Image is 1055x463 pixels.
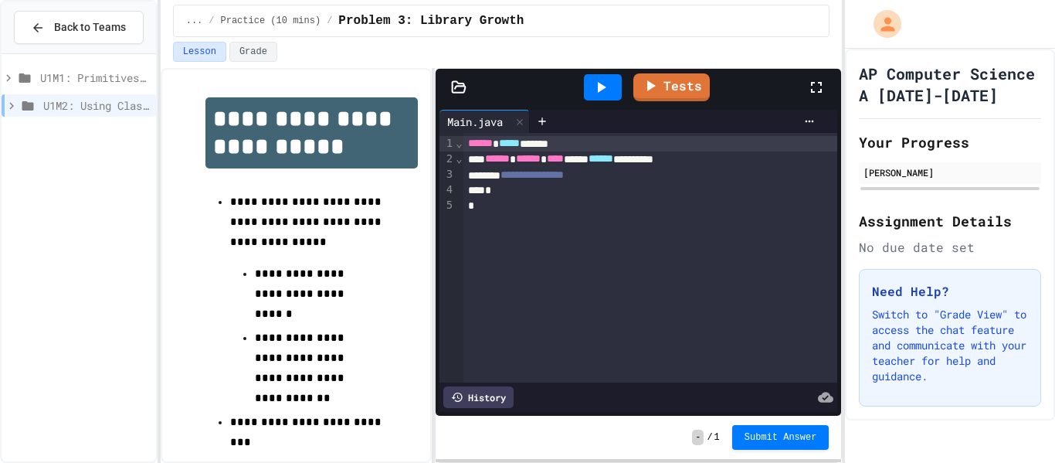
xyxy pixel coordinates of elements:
div: 4 [439,182,455,198]
span: ... [186,15,203,27]
span: Back to Teams [54,19,126,36]
div: 2 [439,151,455,167]
span: Submit Answer [745,431,817,444]
div: 3 [439,167,455,182]
div: No due date set [859,238,1041,257]
span: U1M1: Primitives, Variables, Basic I/O [40,70,150,86]
div: My Account [857,6,905,42]
span: - [692,430,704,445]
span: U1M2: Using Classes and Objects [43,97,150,114]
button: Grade [229,42,277,62]
div: History [443,386,514,408]
span: / [327,15,332,27]
span: / [209,15,214,27]
a: Tests [633,73,710,101]
span: Problem 3: Library Growth [338,12,524,30]
span: Fold line [455,152,463,165]
span: Practice (10 mins) [221,15,321,27]
h2: Assignment Details [859,210,1041,232]
button: Lesson [173,42,226,62]
div: [PERSON_NAME] [863,165,1036,179]
p: Switch to "Grade View" to access the chat feature and communicate with your teacher for help and ... [872,307,1028,384]
h1: AP Computer Science A [DATE]-[DATE] [859,63,1041,106]
div: 5 [439,198,455,213]
span: Fold line [455,137,463,149]
div: 1 [439,136,455,151]
h3: Need Help? [872,282,1028,301]
h2: Your Progress [859,131,1041,153]
div: Main.java [439,110,530,133]
span: 1 [714,431,720,444]
button: Submit Answer [732,425,829,450]
button: Back to Teams [14,11,144,44]
span: / [707,431,712,444]
div: Main.java [439,114,511,130]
